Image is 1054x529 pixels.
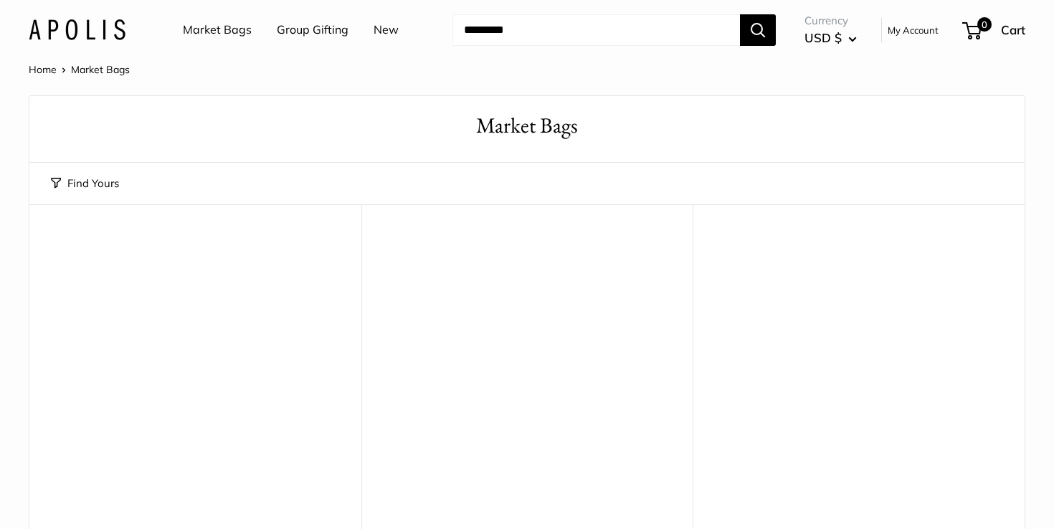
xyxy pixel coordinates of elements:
span: USD $ [804,30,842,45]
span: Currency [804,11,857,31]
span: Cart [1001,22,1025,37]
button: Find Yours [51,173,119,194]
a: Home [29,63,57,76]
a: 0 Cart [964,19,1025,42]
a: Group Gifting [277,19,348,41]
a: My Account [888,22,939,39]
button: USD $ [804,27,857,49]
span: 0 [977,17,992,32]
input: Search... [452,14,740,46]
span: Market Bags [71,63,130,76]
a: New [374,19,399,41]
button: Search [740,14,776,46]
nav: Breadcrumb [29,60,130,79]
h1: Market Bags [51,110,1003,141]
img: Apolis [29,19,125,40]
a: Market Bags [183,19,252,41]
